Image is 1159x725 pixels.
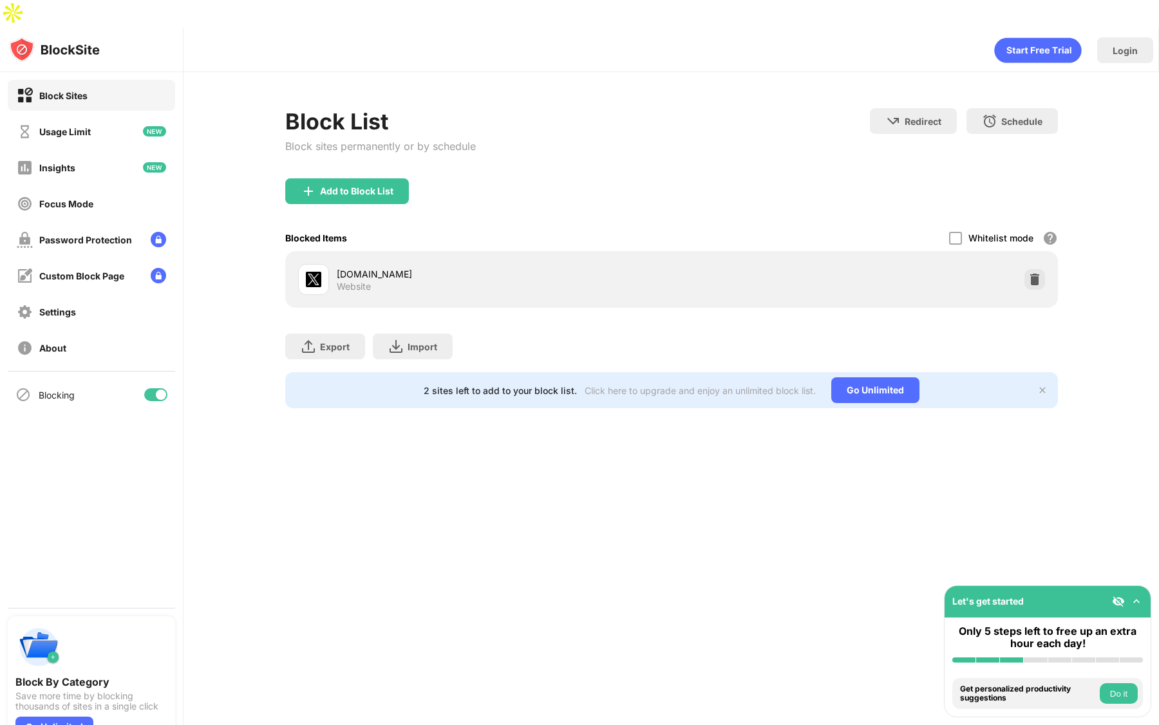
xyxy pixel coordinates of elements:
button: Do it [1100,683,1138,704]
div: Only 5 steps left to free up an extra hour each day! [952,625,1143,650]
div: 2 sites left to add to your block list. [424,385,577,396]
div: Go Unlimited [831,377,919,403]
div: About [39,343,66,353]
iframe: Sign in with Google Dialog [894,13,1146,163]
div: Whitelist mode [968,232,1033,243]
div: Click here to upgrade and enjoy an unlimited block list. [585,385,816,396]
img: omni-setup-toggle.svg [1130,595,1143,608]
img: new-icon.svg [143,126,166,137]
div: Export [320,341,350,352]
div: Blocked Items [285,232,347,243]
img: favicons [306,272,321,287]
div: Import [408,341,437,352]
img: x-button.svg [1037,385,1048,395]
div: Block Sites [39,90,88,101]
img: push-categories.svg [15,624,62,670]
div: Block List [285,108,476,135]
img: time-usage-off.svg [17,124,33,140]
img: lock-menu.svg [151,268,166,283]
div: Block By Category [15,675,167,688]
div: Password Protection [39,234,132,245]
div: Save more time by blocking thousands of sites in a single click [15,691,167,711]
div: Focus Mode [39,198,93,209]
div: Custom Block Page [39,270,124,281]
img: settings-off.svg [17,304,33,320]
div: [DOMAIN_NAME] [337,267,672,281]
div: Add to Block List [320,186,393,196]
img: eye-not-visible.svg [1112,595,1125,608]
img: blocking-icon.svg [15,387,31,402]
div: Blocking [39,390,75,400]
img: new-icon.svg [143,162,166,173]
div: Website [337,281,371,292]
div: Settings [39,306,76,317]
img: insights-off.svg [17,160,33,176]
div: Block sites permanently or by schedule [285,140,476,153]
img: password-protection-off.svg [17,232,33,248]
img: focus-off.svg [17,196,33,212]
img: block-on.svg [17,88,33,104]
div: Usage Limit [39,126,91,137]
div: Insights [39,162,75,173]
img: customize-block-page-off.svg [17,268,33,284]
div: Get personalized productivity suggestions [960,684,1097,703]
img: about-off.svg [17,340,33,356]
img: logo-blocksite.svg [9,37,100,62]
img: lock-menu.svg [151,232,166,247]
div: Let's get started [952,596,1024,607]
